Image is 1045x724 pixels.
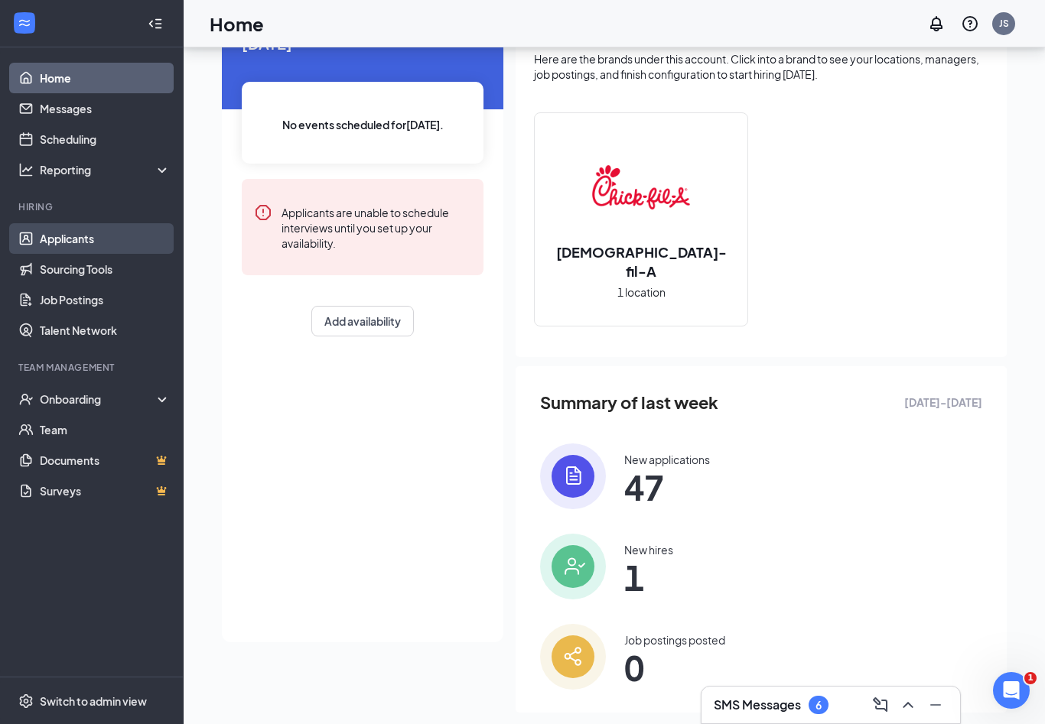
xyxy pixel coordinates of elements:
[40,414,171,445] a: Team
[540,443,606,509] img: icon
[18,200,168,213] div: Hiring
[535,242,747,281] h2: [DEMOGRAPHIC_DATA]-fil-A
[40,476,171,506] a: SurveysCrown
[624,563,673,591] span: 1
[923,693,948,717] button: Minimize
[40,93,171,124] a: Messages
[17,15,32,31] svg: WorkstreamLogo
[624,452,710,467] div: New applications
[40,284,171,315] a: Job Postings
[961,15,979,33] svg: QuestionInfo
[617,284,666,300] span: 1 location
[926,696,945,714] svg: Minimize
[624,473,710,501] span: 47
[868,693,893,717] button: ComposeMessage
[18,361,168,374] div: Team Management
[40,445,171,476] a: DocumentsCrown
[282,203,471,251] div: Applicants are unable to schedule interviews until you set up your availability.
[993,672,1030,709] iframe: Intercom live chat
[624,542,673,557] div: New hires
[896,693,920,717] button: ChevronUp
[592,138,690,236] img: Chick-fil-A
[148,16,163,31] svg: Collapse
[999,17,1009,30] div: JS
[40,124,171,154] a: Scheduling
[18,162,34,177] svg: Analysis
[40,693,147,709] div: Switch to admin view
[1024,672,1037,684] span: 1
[40,391,158,407] div: Onboarding
[815,699,822,712] div: 6
[40,63,171,93] a: Home
[540,624,606,690] img: icon
[282,116,444,133] span: No events scheduled for [DATE] .
[254,203,272,222] svg: Error
[927,15,946,33] svg: Notifications
[40,162,171,177] div: Reporting
[18,391,34,407] svg: UserCheck
[540,534,606,599] img: icon
[871,696,890,714] svg: ComposeMessage
[311,306,414,336] button: Add availability
[624,654,725,681] span: 0
[40,223,171,254] a: Applicants
[904,394,982,411] span: [DATE] - [DATE]
[18,693,34,709] svg: Settings
[714,696,801,713] h3: SMS Messages
[899,696,917,714] svg: ChevronUp
[540,389,718,416] span: Summary of last week
[534,51,988,82] div: Here are the brands under this account. Click into a brand to see your locations, managers, job p...
[40,254,171,284] a: Sourcing Tools
[624,632,725,648] div: Job postings posted
[210,11,264,37] h1: Home
[40,315,171,346] a: Talent Network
